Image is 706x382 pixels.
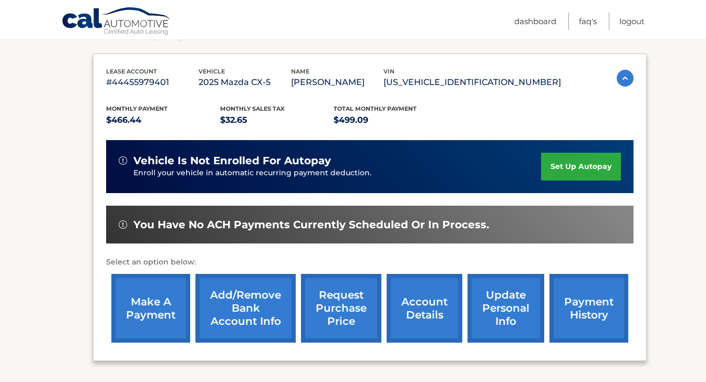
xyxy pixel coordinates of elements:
[549,274,628,343] a: payment history
[119,220,127,229] img: alert-white.svg
[133,154,331,167] span: vehicle is not enrolled for autopay
[383,75,561,90] p: [US_VEHICLE_IDENTIFICATION_NUMBER]
[514,13,556,30] a: Dashboard
[619,13,645,30] a: Logout
[301,274,381,343] a: request purchase price
[133,218,489,231] span: You have no ACH payments currently scheduled or in process.
[199,68,225,75] span: vehicle
[119,156,127,165] img: alert-white.svg
[617,70,634,87] img: accordion-active.svg
[106,113,220,128] p: $466.44
[291,75,383,90] p: [PERSON_NAME]
[579,13,597,30] a: FAQ's
[291,68,309,75] span: name
[106,105,168,112] span: Monthly Payment
[541,153,621,181] a: set up autopay
[195,274,296,343] a: Add/Remove bank account info
[334,105,417,112] span: Total Monthly Payment
[220,113,334,128] p: $32.65
[106,68,157,75] span: lease account
[220,105,285,112] span: Monthly sales Tax
[387,274,462,343] a: account details
[111,274,190,343] a: make a payment
[334,113,448,128] p: $499.09
[133,167,541,179] p: Enroll your vehicle in automatic recurring payment deduction.
[61,7,172,37] a: Cal Automotive
[106,256,634,269] p: Select an option below:
[199,75,291,90] p: 2025 Mazda CX-5
[106,75,199,90] p: #44455979401
[383,68,394,75] span: vin
[468,274,544,343] a: update personal info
